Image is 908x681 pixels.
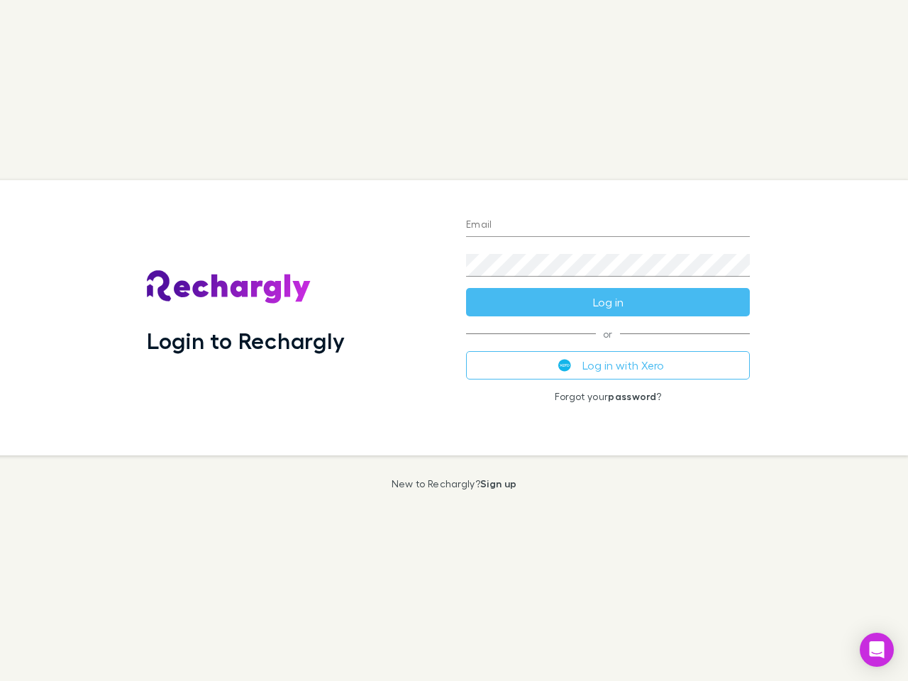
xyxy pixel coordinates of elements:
p: New to Rechargly? [392,478,517,489]
span: or [466,333,750,334]
button: Log in [466,288,750,316]
button: Log in with Xero [466,351,750,380]
h1: Login to Rechargly [147,327,345,354]
div: Open Intercom Messenger [860,633,894,667]
a: Sign up [480,477,516,489]
img: Rechargly's Logo [147,270,311,304]
img: Xero's logo [558,359,571,372]
a: password [608,390,656,402]
p: Forgot your ? [466,391,750,402]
